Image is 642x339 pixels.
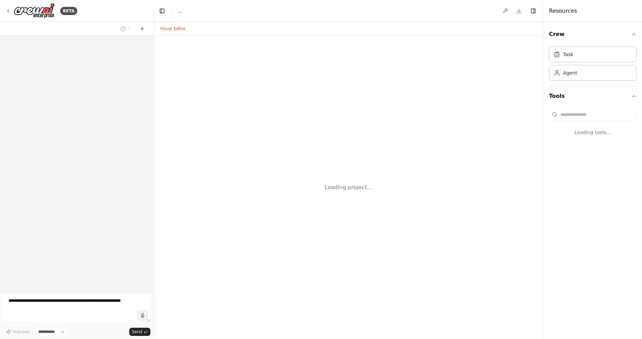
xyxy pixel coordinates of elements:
[14,3,55,18] img: Logo
[178,8,183,14] span: ...
[549,44,637,86] div: Crew
[549,25,637,44] button: Crew
[132,329,142,335] span: Send
[563,69,577,76] div: Agent
[13,329,29,335] span: Improve
[325,183,372,192] div: Loading project...
[549,106,637,147] div: Tools
[549,123,637,141] div: Loading tools...
[549,7,577,15] h4: Resources
[137,310,148,321] button: Click to speak your automation idea
[157,6,167,16] button: Hide left sidebar
[129,328,150,336] button: Send
[563,51,573,58] div: Task
[549,87,637,106] button: Tools
[118,25,134,33] button: Switch to previous chat
[156,25,190,33] button: Visual Editor
[137,25,148,33] button: Start a new chat
[178,8,183,14] nav: breadcrumb
[529,6,538,16] button: Hide right sidebar
[60,7,77,15] div: BETA
[3,327,32,336] button: Improve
